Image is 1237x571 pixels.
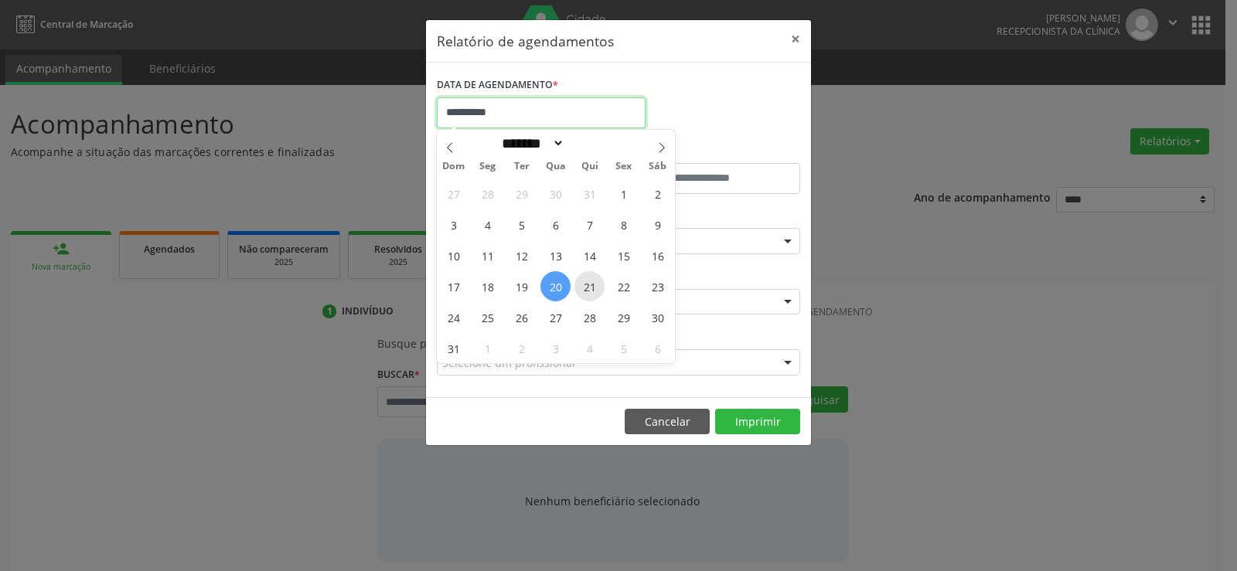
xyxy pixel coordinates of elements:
span: Agosto 5, 2025 [506,209,537,240]
span: Sex [607,161,641,172]
span: Setembro 3, 2025 [540,333,571,363]
span: Qui [573,161,607,172]
span: Agosto 11, 2025 [472,240,503,270]
span: Agosto 17, 2025 [438,271,469,301]
span: Setembro 5, 2025 [608,333,639,363]
label: ATÉ [622,139,800,163]
span: Agosto 7, 2025 [574,209,605,240]
span: Agosto 28, 2025 [574,302,605,332]
span: Agosto 15, 2025 [608,240,639,270]
span: Julho 29, 2025 [506,178,537,209]
span: Seg [471,161,505,172]
span: Dom [437,161,471,172]
span: Ter [505,161,539,172]
span: Agosto 18, 2025 [472,271,503,301]
span: Setembro 6, 2025 [642,333,673,363]
select: Month [496,135,564,151]
span: Agosto 8, 2025 [608,209,639,240]
span: Agosto 2, 2025 [642,178,673,209]
span: Agosto 10, 2025 [438,240,469,270]
span: Qua [539,161,573,172]
button: Close [780,20,811,58]
span: Agosto 23, 2025 [642,271,673,301]
span: Agosto 14, 2025 [574,240,605,270]
span: Julho 30, 2025 [540,178,571,209]
span: Agosto 26, 2025 [506,302,537,332]
span: Agosto 3, 2025 [438,209,469,240]
span: Selecione um profissional [442,355,575,371]
span: Agosto 22, 2025 [608,271,639,301]
label: DATA DE AGENDAMENTO [437,73,558,97]
span: Agosto 20, 2025 [540,271,571,301]
span: Agosto 24, 2025 [438,302,469,332]
span: Sáb [641,161,675,172]
span: Julho 27, 2025 [438,178,469,209]
span: Julho 28, 2025 [472,178,503,209]
span: Agosto 13, 2025 [540,240,571,270]
span: Agosto 29, 2025 [608,302,639,332]
span: Julho 31, 2025 [574,178,605,209]
span: Agosto 19, 2025 [506,271,537,301]
span: Setembro 2, 2025 [506,333,537,363]
span: Setembro 1, 2025 [472,333,503,363]
span: Agosto 21, 2025 [574,271,605,301]
span: Agosto 1, 2025 [608,178,639,209]
span: Agosto 4, 2025 [472,209,503,240]
button: Cancelar [625,409,710,435]
button: Imprimir [715,409,800,435]
span: Agosto 30, 2025 [642,302,673,332]
span: Setembro 4, 2025 [574,333,605,363]
span: Agosto 6, 2025 [540,209,571,240]
span: Agosto 27, 2025 [540,302,571,332]
input: Year [564,135,615,151]
span: Agosto 16, 2025 [642,240,673,270]
span: Agosto 31, 2025 [438,333,469,363]
span: Agosto 12, 2025 [506,240,537,270]
h5: Relatório de agendamentos [437,31,614,51]
span: Agosto 9, 2025 [642,209,673,240]
span: Agosto 25, 2025 [472,302,503,332]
